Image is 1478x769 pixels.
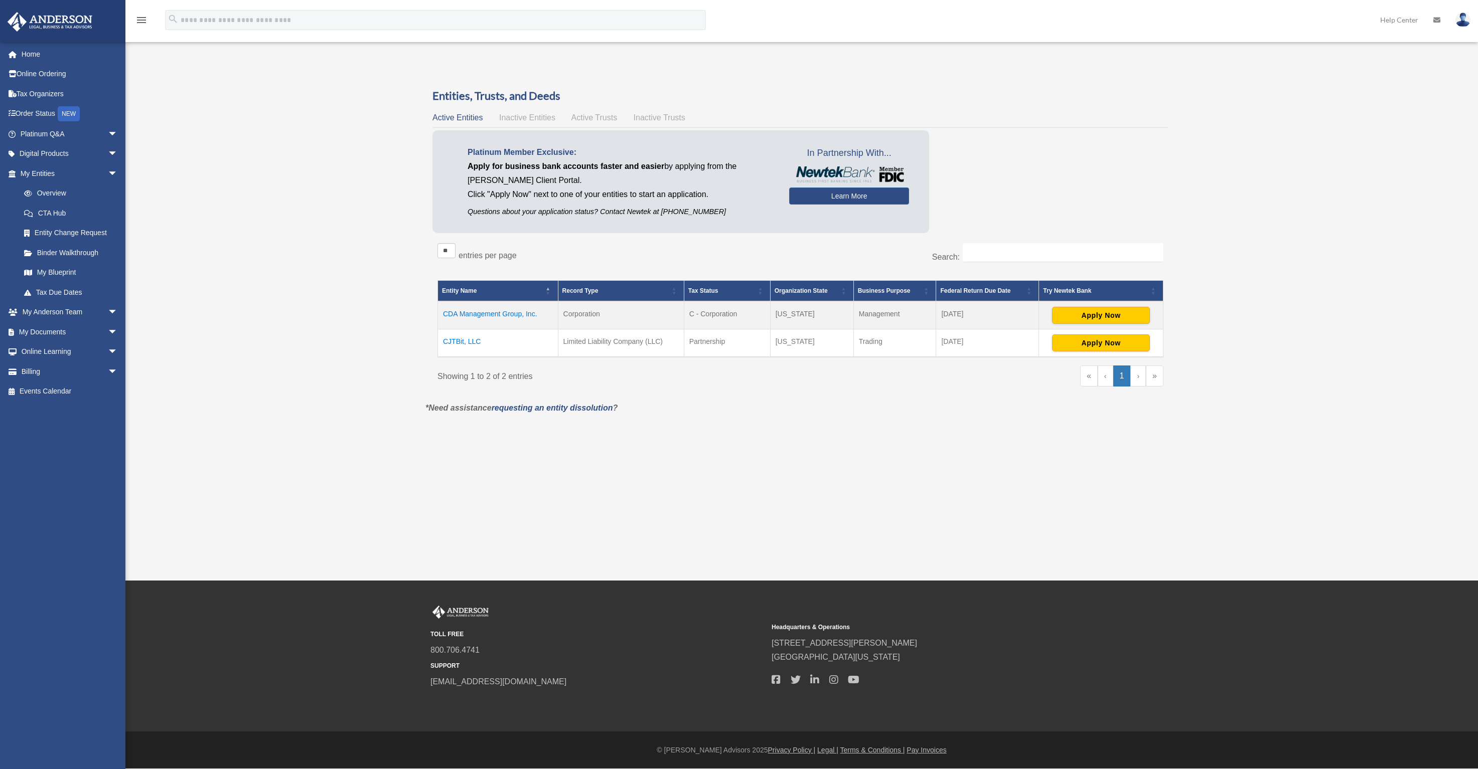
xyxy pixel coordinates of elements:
[936,329,1039,357] td: [DATE]
[688,287,718,294] span: Tax Status
[459,251,517,260] label: entries per page
[108,322,128,342] span: arrow_drop_down
[135,18,147,26] a: menu
[425,404,618,412] em: *Need assistance ?
[438,280,558,301] th: Entity Name: Activate to invert sorting
[817,746,838,754] a: Legal |
[562,287,599,294] span: Record Type
[768,746,816,754] a: Privacy Policy |
[772,639,917,647] a: [STREET_ADDRESS][PERSON_NAME]
[1098,365,1113,387] a: Previous
[853,301,936,329] td: Management
[684,301,770,329] td: C - Corporation
[468,206,774,218] p: Questions about your application status? Contact Newtek at [PHONE_NUMBER]
[432,88,1168,104] h3: Entities, Trusts, and Deeds
[840,746,905,754] a: Terms & Conditions |
[499,113,555,122] span: Inactive Entities
[1130,365,1146,387] a: Next
[772,622,1106,633] small: Headquarters & Operations
[108,124,128,144] span: arrow_drop_down
[7,322,133,342] a: My Documentsarrow_drop_down
[7,124,133,144] a: Platinum Q&Aarrow_drop_down
[14,263,128,283] a: My Blueprint
[794,166,904,182] img: NewtekBankLogoSM.png
[168,14,179,25] i: search
[492,404,613,412] a: requesting an entity dissolution
[1039,280,1163,301] th: Try Newtek Bank : Activate to sort
[14,203,128,223] a: CTA Hub
[1052,334,1150,351] button: Apply Now
[858,287,911,294] span: Business Purpose
[558,329,684,357] td: Limited Liability Company (LLC)
[135,14,147,26] i: menu
[14,282,128,302] a: Tax Due Dates
[7,163,128,183] a: My Entitiesarrow_drop_down
[684,280,770,301] th: Tax Status: Activate to sort
[430,677,566,686] a: [EMAIL_ADDRESS][DOMAIN_NAME]
[1080,365,1098,387] a: First
[770,301,853,329] td: [US_STATE]
[468,159,774,187] p: by applying from the [PERSON_NAME] Client Portal.
[442,287,477,294] span: Entity Name
[789,187,909,205] a: Learn More
[907,746,946,754] a: Pay Invoices
[14,243,128,263] a: Binder Walkthrough
[108,163,128,184] span: arrow_drop_down
[430,661,765,671] small: SUPPORT
[932,253,960,261] label: Search:
[468,187,774,202] p: Click "Apply Now" next to one of your entities to start an application.
[558,280,684,301] th: Record Type: Activate to sort
[789,145,909,161] span: In Partnership With...
[853,329,936,357] td: Trading
[770,329,853,357] td: [US_STATE]
[468,145,774,159] p: Platinum Member Exclusive:
[14,223,128,243] a: Entity Change Request
[437,365,793,383] div: Showing 1 to 2 of 2 entries
[7,64,133,84] a: Online Ordering
[7,302,133,322] a: My Anderson Teamarrow_drop_down
[430,606,491,619] img: Anderson Advisors Platinum Portal
[634,113,685,122] span: Inactive Trusts
[775,287,828,294] span: Organization State
[1146,365,1163,387] a: Last
[108,361,128,382] span: arrow_drop_down
[125,744,1478,756] div: © [PERSON_NAME] Advisors 2025
[108,342,128,362] span: arrow_drop_down
[7,342,133,362] a: Online Learningarrow_drop_down
[438,329,558,357] td: CJTBit, LLC
[58,106,80,121] div: NEW
[1455,13,1470,27] img: User Pic
[7,361,133,381] a: Billingarrow_drop_down
[940,287,1010,294] span: Federal Return Due Date
[770,280,853,301] th: Organization State: Activate to sort
[438,301,558,329] td: CDA Management Group, Inc.
[571,113,618,122] span: Active Trusts
[7,381,133,402] a: Events Calendar
[468,162,664,170] span: Apply for business bank accounts faster and easier
[14,183,123,204] a: Overview
[7,104,133,124] a: Order StatusNEW
[430,629,765,640] small: TOLL FREE
[7,44,133,64] a: Home
[684,329,770,357] td: Partnership
[7,84,133,104] a: Tax Organizers
[108,144,128,164] span: arrow_drop_down
[1043,285,1148,297] div: Try Newtek Bank
[1113,365,1131,387] a: 1
[108,302,128,323] span: arrow_drop_down
[430,646,480,654] a: 800.706.4741
[853,280,936,301] th: Business Purpose: Activate to sort
[936,301,1039,329] td: [DATE]
[558,301,684,329] td: Corporation
[772,653,900,661] a: [GEOGRAPHIC_DATA][US_STATE]
[432,113,483,122] span: Active Entities
[1052,307,1150,324] button: Apply Now
[936,280,1039,301] th: Federal Return Due Date: Activate to sort
[5,12,95,32] img: Anderson Advisors Platinum Portal
[7,144,133,164] a: Digital Productsarrow_drop_down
